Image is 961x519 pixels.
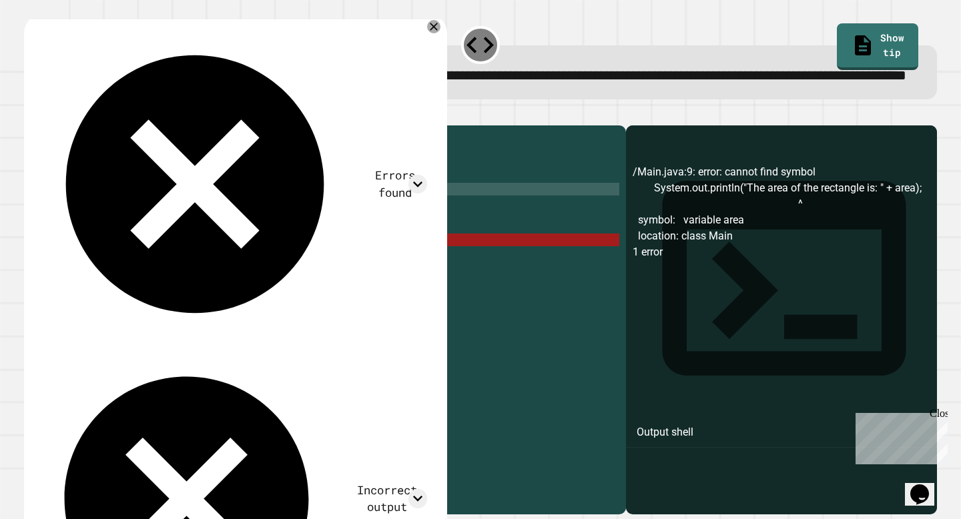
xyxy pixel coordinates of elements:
div: Errors found [363,167,427,201]
iframe: chat widget [850,408,948,464]
a: Show tip [837,23,918,70]
div: Incorrect output [346,482,427,516]
iframe: chat widget [905,466,948,506]
div: Chat with us now!Close [5,5,92,85]
div: /Main.java:9: error: cannot find symbol System.out.println("The area of the rectangle is: " + are... [633,164,930,514]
